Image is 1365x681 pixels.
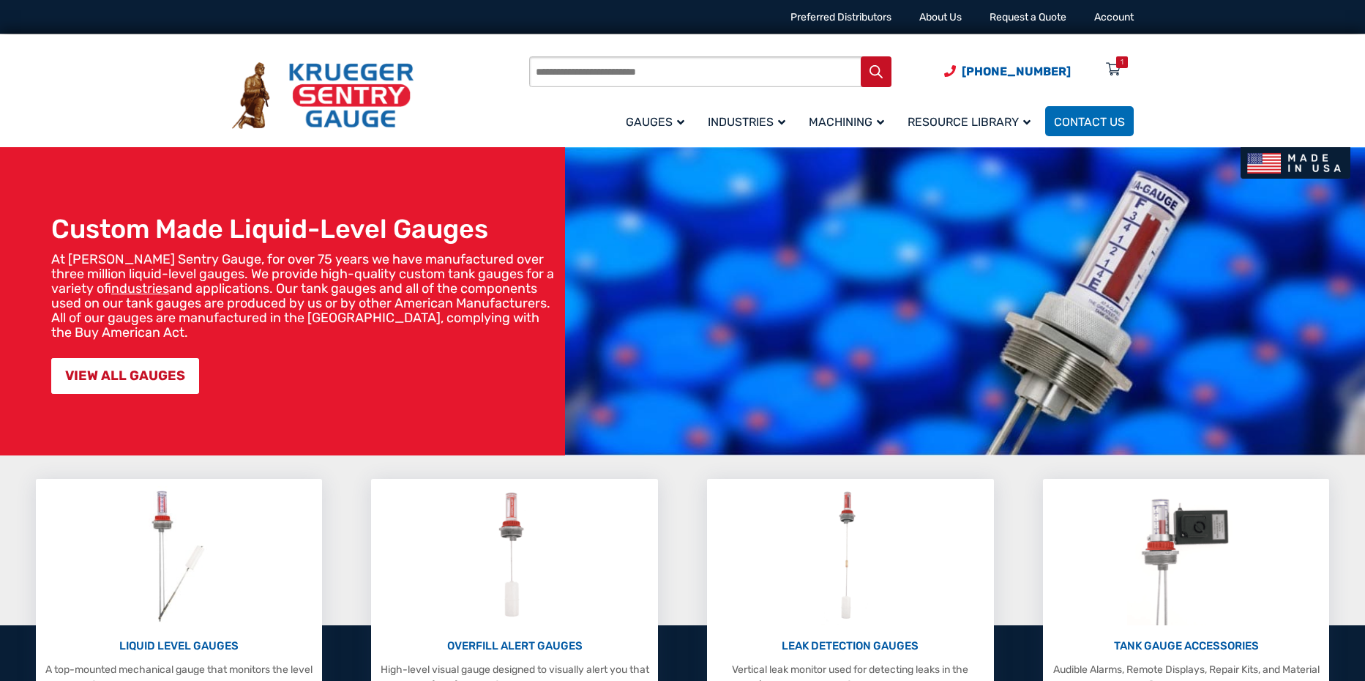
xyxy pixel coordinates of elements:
[232,62,414,130] img: Krueger Sentry Gauge
[1045,106,1134,136] a: Contact Us
[43,638,315,655] p: LIQUID LEVEL GAUGES
[962,64,1071,78] span: [PHONE_NUMBER]
[919,11,962,23] a: About Us
[1094,11,1134,23] a: Account
[111,280,169,297] a: industries
[800,104,899,138] a: Machining
[140,486,217,625] img: Liquid Level Gauges
[51,358,199,394] a: VIEW ALL GAUGES
[809,115,884,129] span: Machining
[565,147,1365,455] img: bg_hero_bannerksentry
[378,638,651,655] p: OVERFILL ALERT GAUGES
[51,213,558,245] h1: Custom Made Liquid-Level Gauges
[1050,638,1323,655] p: TANK GAUGE ACCESSORIES
[790,11,891,23] a: Preferred Distributors
[1121,56,1123,68] div: 1
[1241,147,1350,179] img: Made In USA
[51,252,558,340] p: At [PERSON_NAME] Sentry Gauge, for over 75 years we have manufactured over three million liquid-l...
[482,486,547,625] img: Overfill Alert Gauges
[617,104,699,138] a: Gauges
[1127,486,1245,625] img: Tank Gauge Accessories
[899,104,1045,138] a: Resource Library
[821,486,879,625] img: Leak Detection Gauges
[699,104,800,138] a: Industries
[1054,115,1125,129] span: Contact Us
[944,62,1071,81] a: Phone Number (920) 434-8860
[708,115,785,129] span: Industries
[908,115,1031,129] span: Resource Library
[990,11,1066,23] a: Request a Quote
[626,115,684,129] span: Gauges
[714,638,987,655] p: LEAK DETECTION GAUGES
